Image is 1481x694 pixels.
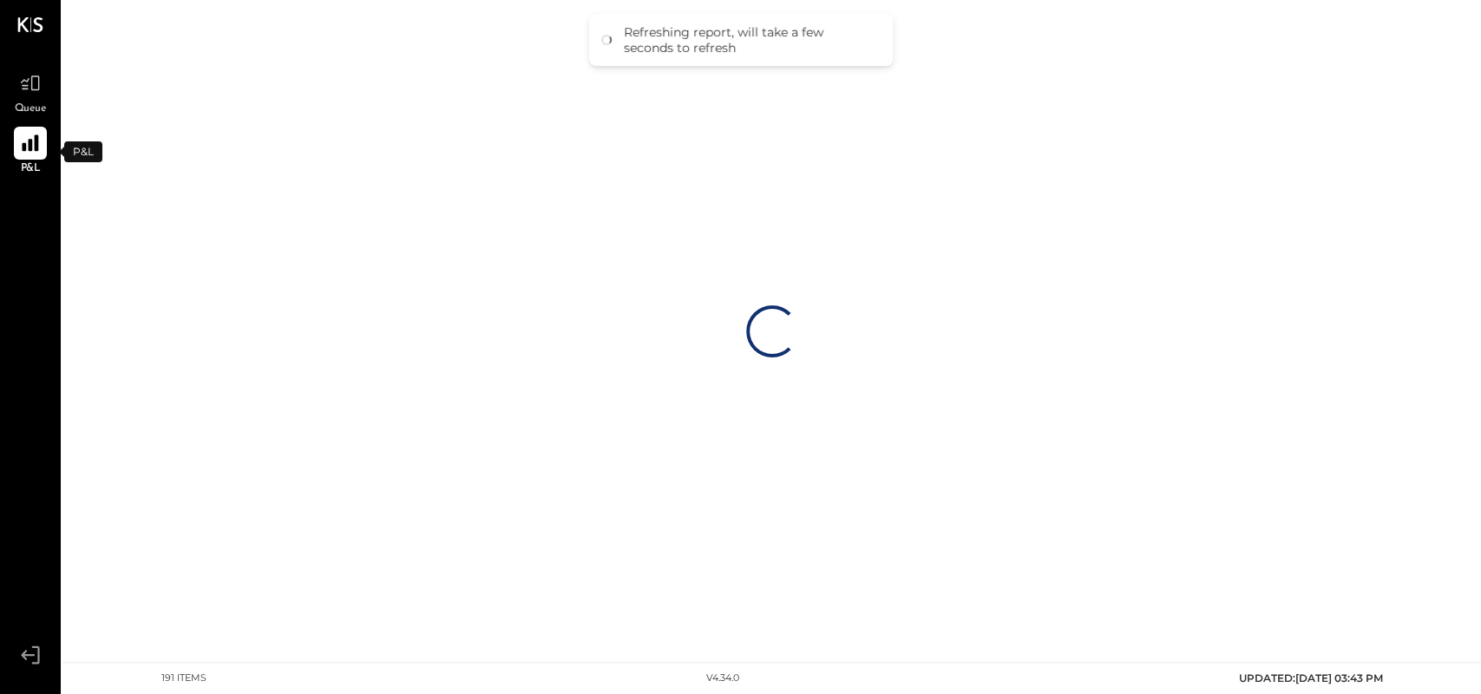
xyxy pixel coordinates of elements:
a: P&L [1,127,60,177]
a: Queue [1,67,60,117]
span: P&L [21,161,41,177]
span: UPDATED: [DATE] 03:43 PM [1239,671,1383,684]
span: Queue [15,101,47,117]
div: Refreshing report, will take a few seconds to refresh [624,24,875,56]
div: v 4.34.0 [706,671,739,685]
div: 191 items [161,671,206,685]
div: P&L [64,141,102,162]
